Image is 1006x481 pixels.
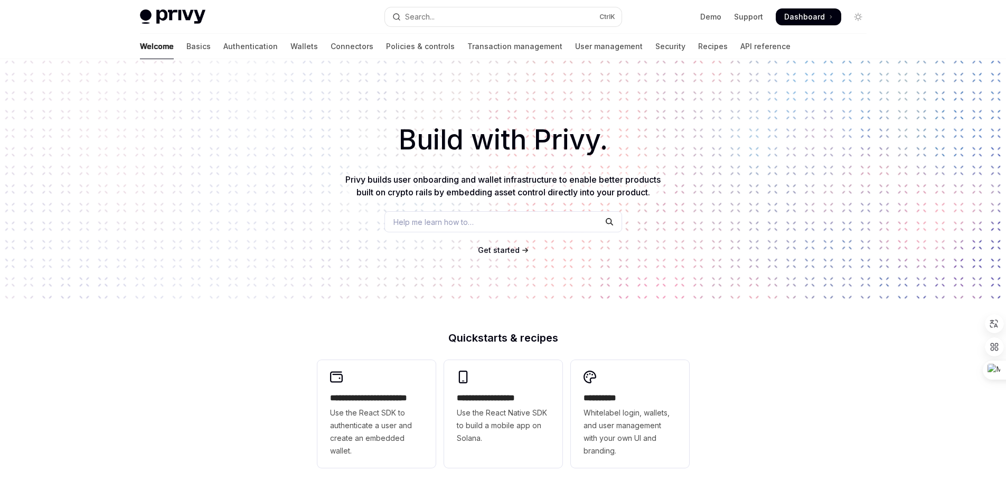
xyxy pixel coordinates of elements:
[140,10,205,24] img: light logo
[186,34,211,59] a: Basics
[330,407,423,457] span: Use the React SDK to authenticate a user and create an embedded wallet.
[317,333,689,343] h2: Quickstarts & recipes
[385,7,622,26] button: Open search
[478,246,520,254] span: Get started
[467,34,562,59] a: Transaction management
[575,34,643,59] a: User management
[700,12,721,22] a: Demo
[584,407,676,457] span: Whitelabel login, wallets, and user management with your own UI and branding.
[740,34,791,59] a: API reference
[405,11,435,23] div: Search...
[698,34,728,59] a: Recipes
[331,34,373,59] a: Connectors
[599,13,615,21] span: Ctrl K
[784,12,825,22] span: Dashboard
[393,216,474,228] span: Help me learn how to…
[386,34,455,59] a: Policies & controls
[345,174,661,197] span: Privy builds user onboarding and wallet infrastructure to enable better products built on crypto ...
[850,8,867,25] button: Toggle dark mode
[140,34,174,59] a: Welcome
[444,360,562,468] a: **** **** **** ***Use the React Native SDK to build a mobile app on Solana.
[223,34,278,59] a: Authentication
[457,407,550,445] span: Use the React Native SDK to build a mobile app on Solana.
[478,245,520,256] a: Get started
[571,360,689,468] a: **** *****Whitelabel login, wallets, and user management with your own UI and branding.
[734,12,763,22] a: Support
[17,119,989,161] h1: Build with Privy.
[776,8,841,25] a: Dashboard
[290,34,318,59] a: Wallets
[655,34,685,59] a: Security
